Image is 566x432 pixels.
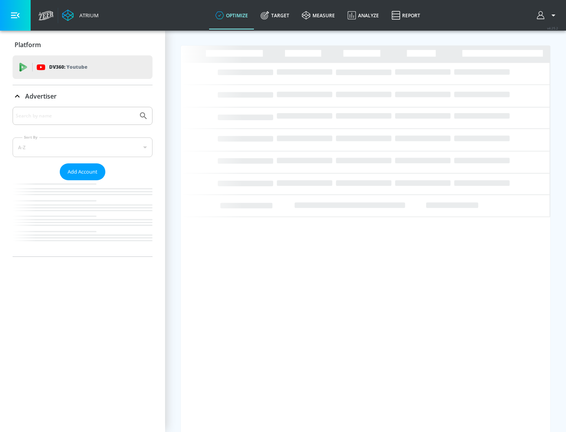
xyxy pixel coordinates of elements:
nav: list of Advertiser [13,180,153,256]
a: measure [296,1,341,29]
div: DV360: Youtube [13,55,153,79]
p: Platform [15,40,41,49]
a: Atrium [62,9,99,21]
p: Advertiser [25,92,57,101]
div: Advertiser [13,107,153,256]
span: v 4.25.2 [547,26,558,30]
p: DV360: [49,63,87,71]
a: Target [254,1,296,29]
a: Report [385,1,426,29]
a: Analyze [341,1,385,29]
div: Platform [13,34,153,56]
a: optimize [209,1,254,29]
p: Youtube [66,63,87,71]
label: Sort By [22,135,39,140]
button: Add Account [60,163,105,180]
input: Search by name [16,111,135,121]
div: A-Z [13,137,153,157]
div: Atrium [76,12,99,19]
div: Advertiser [13,85,153,107]
span: Add Account [68,167,97,176]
